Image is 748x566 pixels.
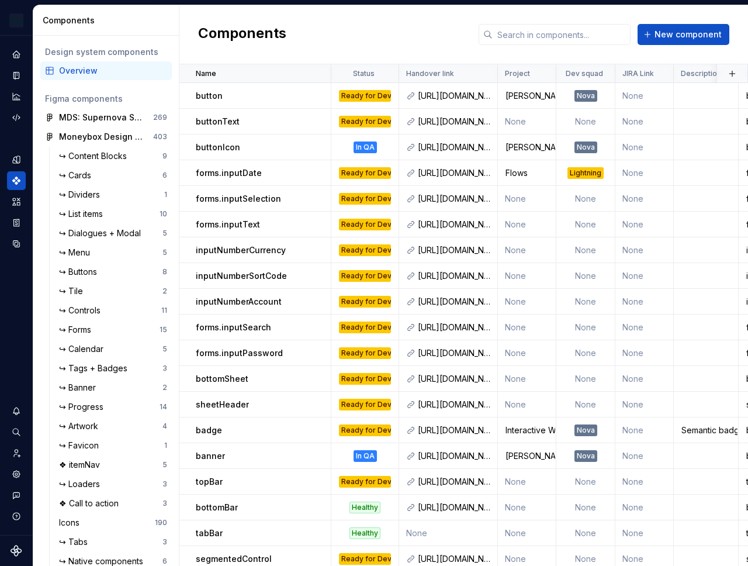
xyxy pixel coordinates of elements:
td: None [498,315,556,340]
td: None [615,83,674,109]
a: Code automation [7,108,26,127]
p: Handover link [406,69,454,78]
div: Moneybox Design System [59,131,146,143]
div: 15 [160,325,167,334]
div: 2 [162,287,167,296]
p: button [196,90,223,102]
div: ↪ Content Blocks [59,150,131,162]
input: Search in components... [493,24,631,45]
div: In QA [354,450,377,462]
a: ↪ Tile2 [54,282,172,301]
div: [URL][DOMAIN_NAME] [418,167,490,179]
p: forms.inputDate [196,167,262,179]
td: None [615,520,674,546]
p: bottomBar [196,502,238,513]
div: Healthy [349,527,380,539]
a: ↪ Controls11 [54,301,172,320]
div: Ready for Dev [339,322,391,333]
div: Components [43,15,174,26]
div: ↪ Dialogues + Modal [59,227,146,239]
td: None [498,340,556,366]
div: ↪ Buttons [59,266,102,278]
td: None [615,212,674,237]
div: Figma components [45,93,167,105]
p: inputNumberAccount [196,296,282,308]
div: ↪ Menu [59,247,95,258]
p: sheetHeader [196,399,249,410]
div: Flows [498,167,555,179]
div: ❖ Call to action [59,498,123,509]
div: Ready for Dev [339,296,391,308]
div: Ready for Dev [339,193,391,205]
p: bottomSheet [196,373,248,385]
td: None [615,289,674,315]
div: [URL][DOMAIN_NAME] [418,502,490,513]
a: Home [7,45,26,64]
div: Ready for Dev [339,373,391,385]
div: Settings [7,465,26,484]
td: None [556,109,615,134]
td: None [556,366,615,392]
p: tabBar [196,527,223,539]
td: None [615,109,674,134]
a: ↪ Tags + Badges3 [54,359,172,378]
div: Ready for Dev [339,347,391,359]
div: Lightning [567,167,604,179]
td: None [556,237,615,263]
div: Semantic badge & Promo badge [674,424,737,436]
td: None [556,212,615,237]
button: New component [638,24,729,45]
div: 3 [162,499,167,508]
td: None [615,366,674,392]
span: New component [654,29,722,40]
td: None [498,495,556,520]
a: Invite team [7,444,26,463]
div: 2 [162,383,167,392]
td: None [556,469,615,495]
button: Contact support [7,486,26,505]
td: None [615,237,674,263]
td: None [498,212,556,237]
div: Ready for Dev [339,424,391,436]
p: Status [353,69,375,78]
div: 5 [162,460,167,470]
div: [URL][DOMAIN_NAME] [418,476,490,488]
div: Ready for Dev [339,244,391,256]
div: Ready for Dev [339,399,391,410]
p: forms.inputPassword [196,347,283,359]
a: ↪ Dividers1 [54,185,172,204]
p: banner [196,450,225,462]
p: Description [681,69,721,78]
div: ↪ Calendar [59,343,108,355]
div: 269 [153,113,167,122]
a: ❖ itemNav5 [54,455,172,474]
td: None [615,495,674,520]
div: Interactive Widget - O2 ‘25 [498,424,555,436]
div: Assets [7,192,26,211]
div: [PERSON_NAME] [498,90,555,102]
td: None [615,340,674,366]
p: JIRA Link [622,69,654,78]
div: ↪ Artwork [59,420,103,432]
div: [URL][DOMAIN_NAME] [418,450,490,462]
a: ↪ Tabs3 [54,533,172,551]
a: ↪ List items10 [54,205,172,223]
div: [URL][DOMAIN_NAME] [418,296,490,308]
div: ↪ Tags + Badges [59,363,132,374]
div: 5 [162,229,167,238]
div: Data sources [7,234,26,253]
div: Nova [574,450,597,462]
div: Nova [574,141,597,153]
div: Icons [59,517,84,529]
div: 10 [160,209,167,219]
div: ↪ Forms [59,324,96,336]
a: Analytics [7,87,26,106]
h2: Components [198,24,286,45]
div: ❖ itemNav [59,459,105,471]
div: 3 [162,364,167,373]
td: None [615,392,674,417]
div: 1 [164,441,167,450]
